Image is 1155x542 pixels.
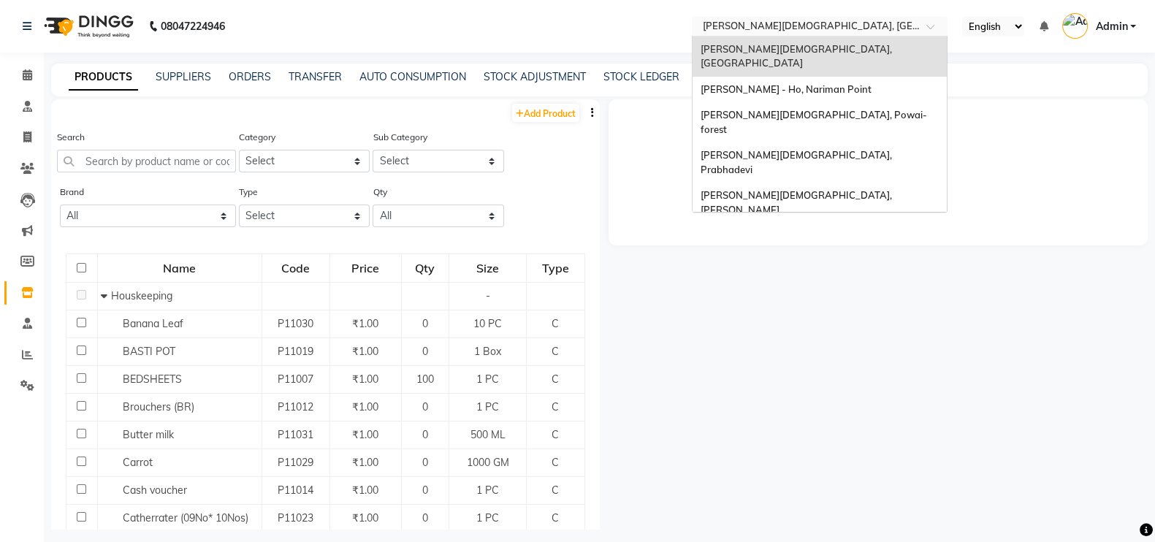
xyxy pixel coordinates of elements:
[450,255,525,281] div: Size
[278,428,313,441] span: P11031
[422,317,428,330] span: 0
[352,400,378,413] span: ₹1.00
[552,400,559,413] span: C
[37,6,137,47] img: logo
[278,317,313,330] span: P11030
[69,64,138,91] a: PRODUCTS
[123,317,183,330] span: Banana Leaf
[239,131,275,144] label: Category
[422,400,428,413] span: 0
[552,456,559,469] span: C
[552,373,559,386] span: C
[603,70,679,83] a: STOCK LEDGER
[156,70,211,83] a: SUPPLIERS
[123,373,182,386] span: BEDSHEETS
[229,70,271,83] a: ORDERS
[352,345,378,358] span: ₹1.00
[373,131,427,144] label: Sub Category
[289,70,342,83] a: TRANSFER
[1095,19,1127,34] span: Admin
[57,150,236,172] input: Search by product name or code
[552,345,559,358] span: C
[278,373,313,386] span: P11007
[552,428,559,441] span: C
[359,70,466,83] a: AUTO CONSUMPTION
[692,36,948,213] ng-dropdown-panel: Options list
[352,317,378,330] span: ₹1.00
[352,428,378,441] span: ₹1.00
[331,255,400,281] div: Price
[474,345,501,358] span: 1 Box
[700,83,871,95] span: [PERSON_NAME] - Ho, Nariman Point
[486,289,490,302] span: -
[700,109,926,135] span: [PERSON_NAME][DEMOGRAPHIC_DATA], Powai-forest
[278,400,313,413] span: P11012
[700,43,893,69] span: [PERSON_NAME][DEMOGRAPHIC_DATA], [GEOGRAPHIC_DATA]
[123,511,248,524] span: Catherrater (09No* 10Nos)
[422,428,428,441] span: 0
[111,289,172,302] span: Houskeeping
[416,373,434,386] span: 100
[552,484,559,497] span: C
[278,456,313,469] span: P11029
[422,456,428,469] span: 0
[373,186,386,199] label: Qty
[123,456,153,469] span: Carrot
[352,456,378,469] span: ₹1.00
[467,456,509,469] span: 1000 GM
[123,345,175,358] span: BASTI POT
[422,484,428,497] span: 0
[123,428,174,441] span: Butter milk
[123,400,194,413] span: Brouchers (BR)
[527,255,583,281] div: Type
[239,186,258,199] label: Type
[263,255,329,281] div: Code
[57,131,85,144] label: Search
[278,484,313,497] span: P11014
[278,345,313,358] span: P11019
[422,511,428,524] span: 0
[101,289,111,302] span: Collapse Row
[60,186,84,199] label: Brand
[609,99,1148,245] span: Empty details
[422,345,428,358] span: 0
[352,511,378,524] span: ₹1.00
[278,511,313,524] span: P11023
[700,189,893,215] span: [PERSON_NAME][DEMOGRAPHIC_DATA], [PERSON_NAME]
[352,484,378,497] span: ₹1.00
[99,255,261,281] div: Name
[512,104,579,122] a: Add Product
[1062,13,1088,39] img: Admin
[473,317,502,330] span: 10 PC
[476,400,499,413] span: 1 PC
[476,484,499,497] span: 1 PC
[470,428,506,441] span: 500 ML
[552,317,559,330] span: C
[403,255,448,281] div: Qty
[700,149,893,175] span: [PERSON_NAME][DEMOGRAPHIC_DATA], Prabhadevi
[552,511,559,524] span: C
[161,6,225,47] b: 08047224946
[476,373,499,386] span: 1 PC
[123,484,187,497] span: Cash voucher
[476,511,499,524] span: 1 PC
[484,70,586,83] a: STOCK ADJUSTMENT
[352,373,378,386] span: ₹1.00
